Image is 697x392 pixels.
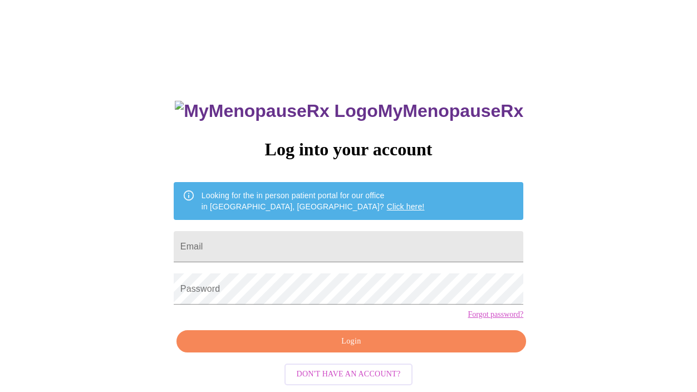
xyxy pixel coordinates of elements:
img: MyMenopauseRx Logo [175,101,377,121]
h3: MyMenopauseRx [175,101,523,121]
button: Login [176,330,526,353]
div: Looking for the in person patient portal for our office in [GEOGRAPHIC_DATA], [GEOGRAPHIC_DATA]? [202,185,425,217]
a: Forgot password? [468,310,523,319]
a: Click here! [387,202,425,211]
h3: Log into your account [174,139,523,160]
button: Don't have an account? [284,364,413,385]
span: Don't have an account? [297,367,401,381]
span: Login [189,335,513,349]
a: Don't have an account? [282,369,416,378]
